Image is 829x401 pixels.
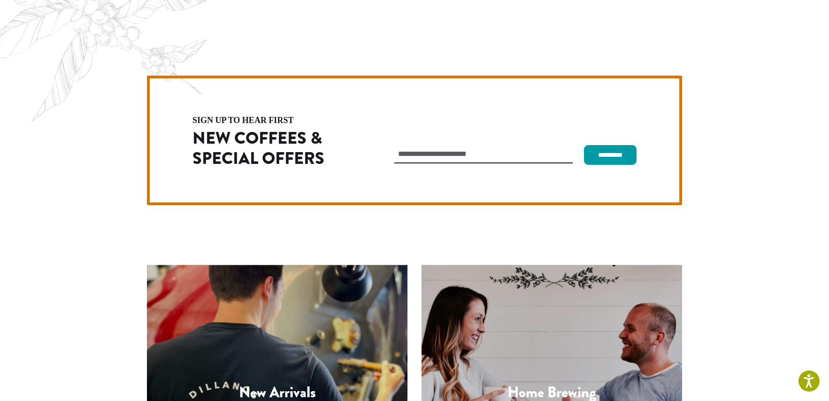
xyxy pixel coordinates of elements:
[192,116,354,124] h4: sign up to hear first
[192,128,354,169] h2: New Coffees & Special Offers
